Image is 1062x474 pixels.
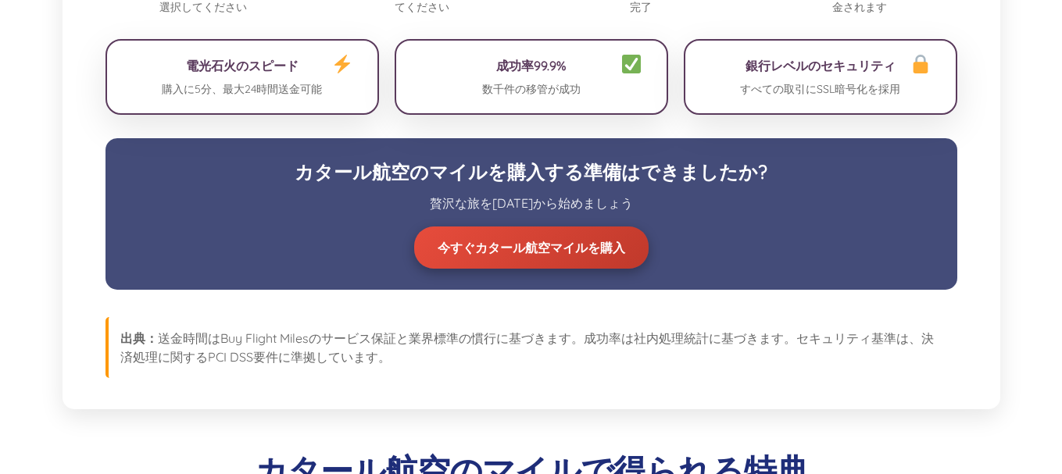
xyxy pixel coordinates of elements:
font: 今すぐカタール航空マイルを購入 [438,240,625,255]
font: 数千件の移管が成功 [482,82,581,96]
font: 出典： [120,330,158,346]
font: 電光石火のスピード [186,58,299,73]
font: すべての取引にSSL暗号化を採用 [740,82,900,96]
font: 銀行レベルのセキュリティ [746,58,896,73]
font: カタール航空のマイルを購入する準備はできましたか? [295,160,767,184]
img: ✅ [622,55,641,73]
font: 購入に5分、最大24時間送金可能 [162,82,322,96]
button: 今すぐカタール航空マイルを購入 [414,226,649,269]
img: ⚡ [333,55,352,73]
img: 🔒 [911,55,930,73]
font: 送金時間はBuy Flight Milesのサービス保証と業界標準の慣行に基づきます。成功率は社内処理統計に基づきます。セキュリティ基準は、決済処理に関するPCI DSS要件に準拠しています。 [120,330,934,365]
font: 成功率99.9% [496,58,566,73]
font: 贅沢な旅を[DATE]から始めましょう [430,195,633,211]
